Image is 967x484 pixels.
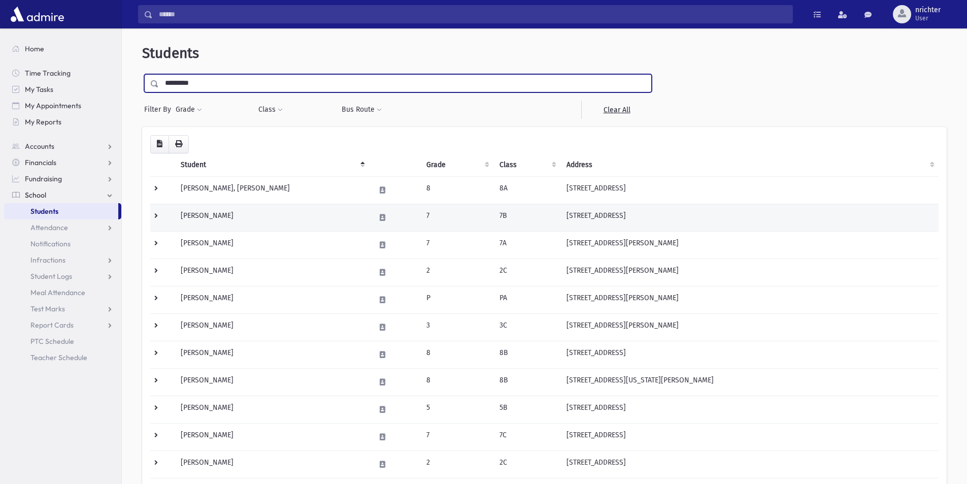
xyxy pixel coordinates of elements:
td: [STREET_ADDRESS] [560,204,939,231]
a: School [4,187,121,203]
span: My Appointments [25,101,81,110]
button: Bus Route [341,101,382,119]
td: PA [493,286,560,313]
td: 8B [493,368,560,396]
span: Teacher Schedule [30,353,87,362]
a: My Appointments [4,98,121,114]
th: Class: activate to sort column ascending [493,153,560,177]
span: Attendance [30,223,68,232]
a: My Reports [4,114,121,130]
td: [STREET_ADDRESS][PERSON_NAME] [560,259,939,286]
td: [PERSON_NAME], [PERSON_NAME] [175,176,369,204]
span: Student Logs [30,272,72,281]
td: [STREET_ADDRESS] [560,423,939,450]
td: 7A [493,231,560,259]
td: [STREET_ADDRESS] [560,341,939,368]
a: Clear All [581,101,652,119]
a: PTC Schedule [4,333,121,349]
span: Notifications [30,239,71,248]
td: 7 [420,231,493,259]
span: Students [142,45,199,61]
a: Teacher Schedule [4,349,121,366]
td: [PERSON_NAME] [175,313,369,341]
button: CSV [150,135,169,153]
a: Time Tracking [4,65,121,81]
a: Meal Attendance [4,284,121,301]
button: Grade [175,101,203,119]
a: Student Logs [4,268,121,284]
a: Report Cards [4,317,121,333]
a: Financials [4,154,121,171]
a: My Tasks [4,81,121,98]
td: 3 [420,313,493,341]
th: Address: activate to sort column ascending [560,153,939,177]
td: [STREET_ADDRESS][PERSON_NAME] [560,231,939,259]
span: Students [30,207,58,216]
td: 8B [493,341,560,368]
td: 2C [493,259,560,286]
td: [PERSON_NAME] [175,396,369,423]
a: Infractions [4,252,121,268]
td: 7C [493,423,560,450]
a: Test Marks [4,301,121,317]
td: [PERSON_NAME] [175,450,369,478]
a: Notifications [4,236,121,252]
span: Filter By [144,104,175,115]
td: P [420,286,493,313]
th: Grade: activate to sort column ascending [420,153,493,177]
span: Financials [25,158,56,167]
td: 8 [420,368,493,396]
td: 7 [420,423,493,450]
td: [PERSON_NAME] [175,259,369,286]
span: User [915,14,941,22]
td: 3C [493,313,560,341]
span: Infractions [30,255,65,265]
a: Students [4,203,118,219]
td: 2 [420,259,493,286]
a: Fundraising [4,171,121,187]
span: My Tasks [25,85,53,94]
span: Time Tracking [25,69,71,78]
td: [STREET_ADDRESS][PERSON_NAME] [560,313,939,341]
td: 8 [420,176,493,204]
a: Accounts [4,138,121,154]
span: School [25,190,46,200]
td: [PERSON_NAME] [175,368,369,396]
td: [STREET_ADDRESS][US_STATE][PERSON_NAME] [560,368,939,396]
span: Accounts [25,142,54,151]
td: [STREET_ADDRESS] [560,450,939,478]
a: Home [4,41,121,57]
td: [PERSON_NAME] [175,231,369,259]
td: [PERSON_NAME] [175,204,369,231]
span: Meal Attendance [30,288,85,297]
input: Search [153,5,792,23]
span: nrichter [915,6,941,14]
td: 7 [420,204,493,231]
td: 7B [493,204,560,231]
span: Fundraising [25,174,62,183]
td: [PERSON_NAME] [175,341,369,368]
span: Report Cards [30,320,74,330]
td: 8 [420,341,493,368]
button: Print [169,135,189,153]
td: [PERSON_NAME] [175,286,369,313]
span: PTC Schedule [30,337,74,346]
td: 2C [493,450,560,478]
td: 8A [493,176,560,204]
td: [PERSON_NAME] [175,423,369,450]
span: Test Marks [30,304,65,313]
td: 5 [420,396,493,423]
button: Class [258,101,283,119]
span: Home [25,44,44,53]
img: AdmirePro [8,4,66,24]
td: [STREET_ADDRESS][PERSON_NAME] [560,286,939,313]
span: My Reports [25,117,61,126]
th: Student: activate to sort column descending [175,153,369,177]
td: 5B [493,396,560,423]
td: [STREET_ADDRESS] [560,176,939,204]
td: [STREET_ADDRESS] [560,396,939,423]
a: Attendance [4,219,121,236]
td: 2 [420,450,493,478]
